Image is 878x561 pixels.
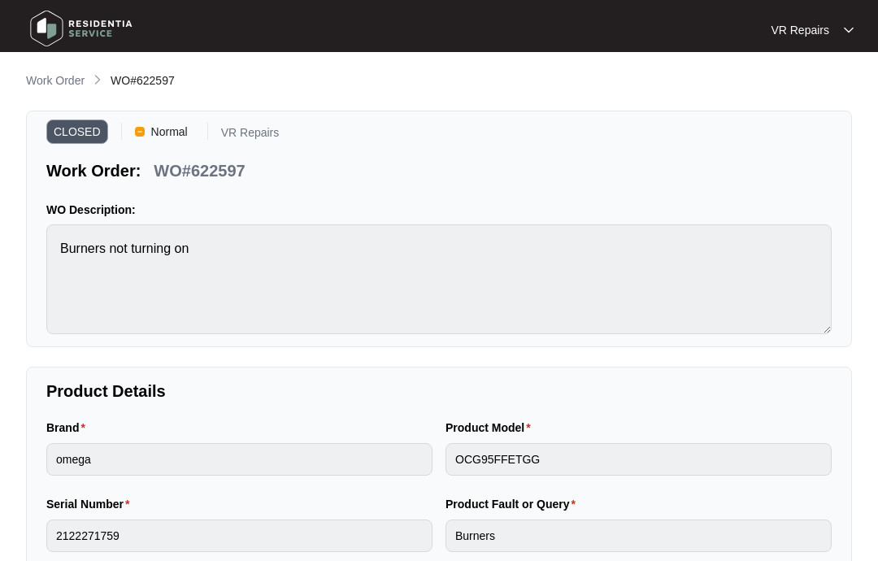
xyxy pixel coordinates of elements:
[91,73,104,86] img: chevron-right
[46,443,432,476] input: Brand
[46,159,141,182] p: Work Order:
[145,120,194,144] span: Normal
[446,520,832,552] input: Product Fault or Query
[46,380,832,402] p: Product Details
[46,520,432,552] input: Serial Number
[46,202,832,218] p: WO Description:
[446,496,582,512] label: Product Fault or Query
[46,420,92,436] label: Brand
[446,420,537,436] label: Product Model
[111,74,175,87] span: WO#622597
[844,26,854,34] img: dropdown arrow
[26,72,85,89] p: Work Order
[46,224,832,334] textarea: Burners not turning on
[135,127,145,137] img: Vercel Logo
[221,127,280,144] p: VR Repairs
[23,72,88,90] a: Work Order
[24,4,138,53] img: residentia service logo
[446,443,832,476] input: Product Model
[771,22,829,38] p: VR Repairs
[46,120,108,144] span: CLOSED
[154,159,245,182] p: WO#622597
[46,496,136,512] label: Serial Number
